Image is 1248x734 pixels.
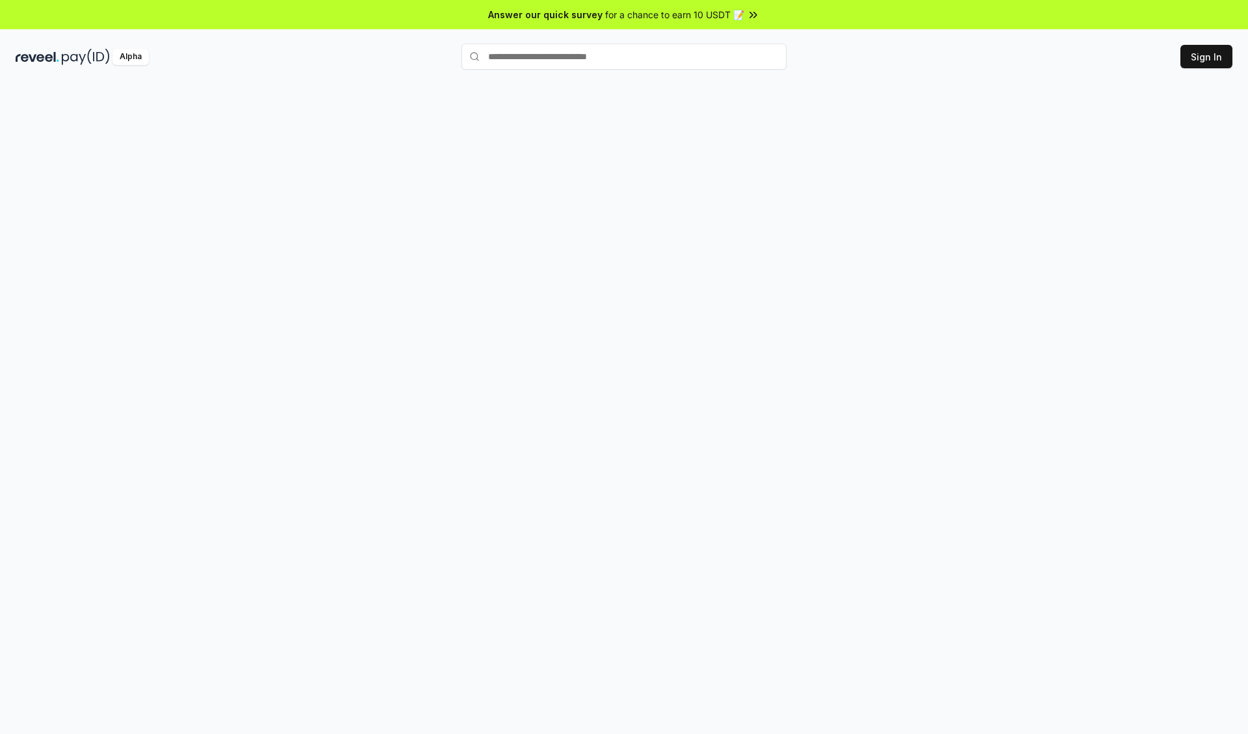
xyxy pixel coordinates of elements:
span: Answer our quick survey [488,8,603,21]
img: pay_id [62,49,110,65]
img: reveel_dark [16,49,59,65]
span: for a chance to earn 10 USDT 📝 [605,8,744,21]
div: Alpha [112,49,149,65]
button: Sign In [1180,45,1232,68]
